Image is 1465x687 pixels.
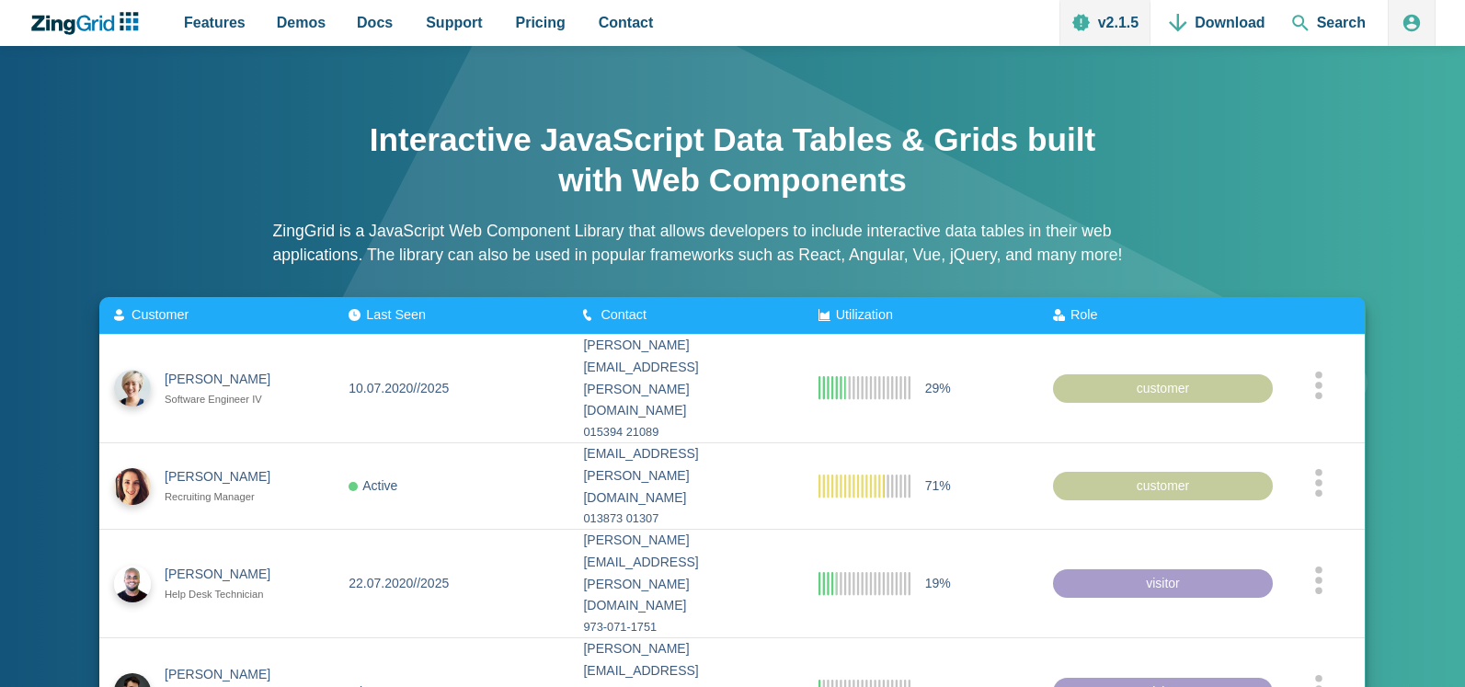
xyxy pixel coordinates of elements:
[925,475,951,497] span: 71%
[273,219,1193,268] p: ZingGrid is a JavaScript Web Component Library that allows developers to include interactive data...
[184,10,246,35] span: Features
[1070,307,1098,322] span: Role
[165,369,287,391] div: [PERSON_NAME]
[132,307,189,322] span: Customer
[925,572,951,594] span: 19%
[925,377,951,399] span: 29%
[165,663,287,685] div: [PERSON_NAME]
[277,10,326,35] span: Demos
[165,391,287,408] div: Software Engineer IV
[357,10,393,35] span: Docs
[516,10,566,35] span: Pricing
[165,564,287,586] div: [PERSON_NAME]
[1053,568,1273,598] div: visitor
[584,509,789,529] div: 013873 01307
[599,10,654,35] span: Contact
[29,12,148,35] a: ZingChart Logo. Click to return to the homepage
[367,307,427,322] span: Last Seen
[165,488,287,506] div: Recruiting Manager
[165,466,287,488] div: [PERSON_NAME]
[349,377,450,399] div: 10.07.2020//2025
[584,443,789,509] div: [EMAIL_ADDRESS][PERSON_NAME][DOMAIN_NAME]
[584,422,789,442] div: 015394 21089
[1053,471,1273,500] div: customer
[584,335,789,422] div: [PERSON_NAME][EMAIL_ADDRESS][PERSON_NAME][DOMAIN_NAME]
[349,572,450,594] div: 22.07.2020//2025
[584,617,789,637] div: 973-071-1751
[165,586,287,603] div: Help Desk Technician
[1053,373,1273,403] div: customer
[601,307,647,322] span: Contact
[426,10,482,35] span: Support
[349,475,398,497] div: Active
[365,120,1101,200] h1: Interactive JavaScript Data Tables & Grids built with Web Components
[836,307,893,322] span: Utilization
[584,530,789,617] div: [PERSON_NAME][EMAIL_ADDRESS][PERSON_NAME][DOMAIN_NAME]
